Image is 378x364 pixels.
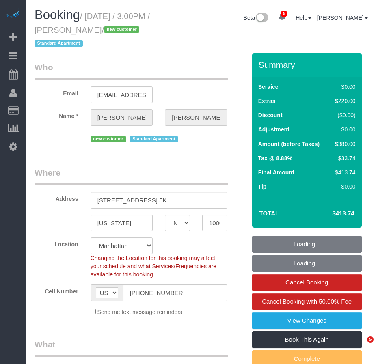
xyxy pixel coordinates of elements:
[332,125,355,134] div: $0.00
[35,338,228,357] legend: What
[91,109,153,126] input: First Name
[5,8,21,19] img: Automaid Logo
[252,293,362,310] a: Cancel Booking with 50.00% Fee
[258,154,292,162] label: Tax @ 8.88%
[255,13,268,24] img: New interface
[91,136,126,142] span: new customer
[259,210,279,217] strong: Total
[28,284,84,295] label: Cell Number
[332,83,355,91] div: $0.00
[274,8,290,26] a: 5
[165,109,227,126] input: Last Name
[332,168,355,177] div: $413.74
[308,210,354,217] h4: $413.74
[252,274,362,291] a: Cancel Booking
[202,215,227,231] input: Zip Code
[258,168,294,177] label: Final Amount
[332,111,355,119] div: ($0.00)
[258,111,283,119] label: Discount
[258,125,289,134] label: Adjustment
[28,86,84,97] label: Email
[91,86,153,103] input: Email
[258,97,276,105] label: Extras
[332,140,355,148] div: $380.00
[252,312,362,329] a: View Changes
[332,154,355,162] div: $33.74
[296,15,311,21] a: Help
[367,336,374,343] span: 5
[28,237,84,248] label: Location
[332,183,355,191] div: $0.00
[35,12,150,48] small: / [DATE] / 3:00PM / [PERSON_NAME]
[35,40,83,47] span: Standard Apartment
[104,26,139,33] span: new customer
[35,61,228,80] legend: Who
[28,192,84,203] label: Address
[258,140,320,148] label: Amount (before Taxes)
[332,97,355,105] div: $220.00
[130,136,178,142] span: Standard Apartment
[28,109,84,120] label: Name *
[281,11,287,17] span: 5
[91,255,217,278] span: Changing the Location for this booking may affect your schedule and what Services/Frequencies are...
[35,167,228,185] legend: Where
[123,284,227,301] input: Cell Number
[259,60,358,69] h3: Summary
[258,83,279,91] label: Service
[317,15,368,21] a: [PERSON_NAME]
[244,15,269,21] a: Beta
[97,309,182,315] span: Send me text message reminders
[262,298,352,305] span: Cancel Booking with 50.00% Fee
[258,183,267,191] label: Tip
[350,336,370,356] iframe: Intercom live chat
[252,331,362,348] a: Book This Again
[35,8,80,22] span: Booking
[91,215,153,231] input: City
